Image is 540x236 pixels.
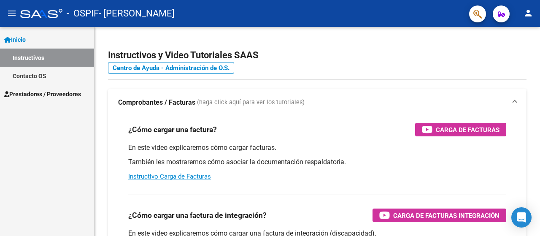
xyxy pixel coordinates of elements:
[4,90,81,99] span: Prestadores / Proveedores
[523,8,533,18] mat-icon: person
[373,209,506,222] button: Carga de Facturas Integración
[118,98,195,107] strong: Comprobantes / Facturas
[128,143,506,152] p: En este video explicaremos cómo cargar facturas.
[108,62,234,74] a: Centro de Ayuda - Administración de O.S.
[415,123,506,136] button: Carga de Facturas
[128,124,217,136] h3: ¿Cómo cargar una factura?
[197,98,305,107] span: (haga click aquí para ver los tutoriales)
[7,8,17,18] mat-icon: menu
[436,125,499,135] span: Carga de Facturas
[99,4,175,23] span: - [PERSON_NAME]
[108,47,526,63] h2: Instructivos y Video Tutoriales SAAS
[67,4,99,23] span: - OSPIF
[511,207,532,228] div: Open Intercom Messenger
[4,35,26,44] span: Inicio
[128,157,506,167] p: También les mostraremos cómo asociar la documentación respaldatoria.
[108,89,526,116] mat-expansion-panel-header: Comprobantes / Facturas (haga click aquí para ver los tutoriales)
[393,210,499,221] span: Carga de Facturas Integración
[128,173,211,180] a: Instructivo Carga de Facturas
[128,209,267,221] h3: ¿Cómo cargar una factura de integración?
